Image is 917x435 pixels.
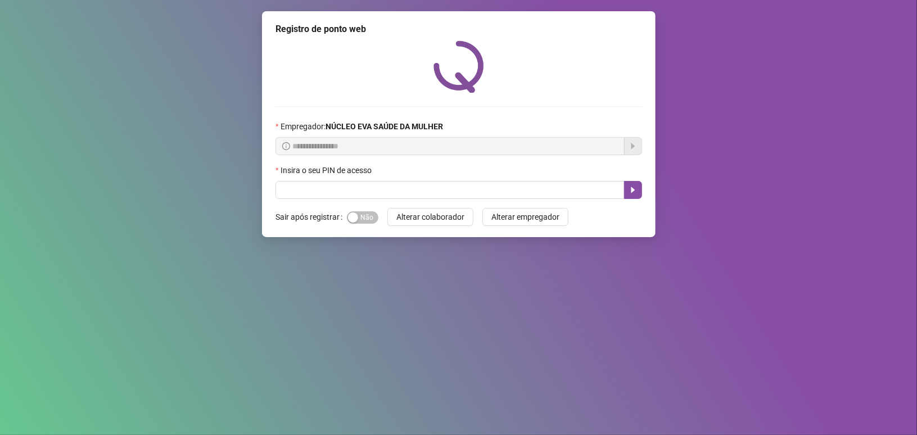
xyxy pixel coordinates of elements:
div: Registro de ponto web [275,22,642,36]
span: Empregador : [281,120,443,133]
span: info-circle [282,142,290,150]
img: QRPoint [433,40,484,93]
span: caret-right [629,185,638,194]
label: Insira o seu PIN de acesso [275,164,379,176]
label: Sair após registrar [275,208,347,226]
strong: NÚCLEO EVA SAÚDE DA MULHER [326,122,443,131]
button: Alterar colaborador [387,208,473,226]
span: Alterar colaborador [396,211,464,223]
span: Alterar empregador [491,211,559,223]
button: Alterar empregador [482,208,568,226]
